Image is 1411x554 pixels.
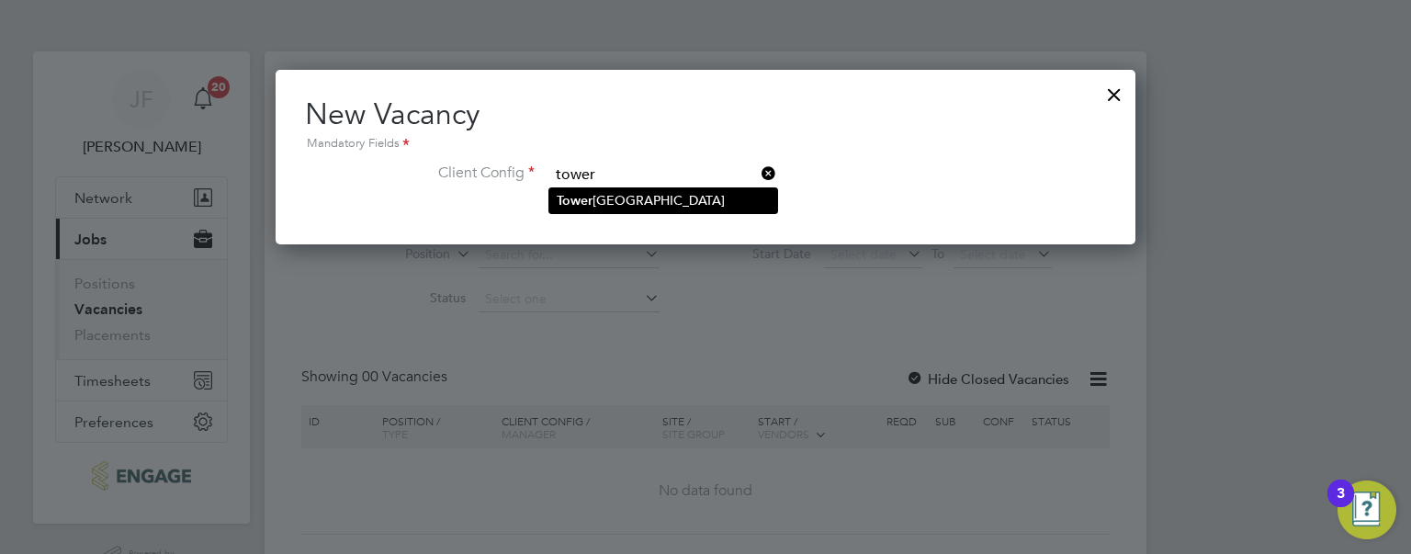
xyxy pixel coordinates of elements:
[305,96,1106,154] h2: New Vacancy
[305,164,535,183] label: Client Config
[557,193,593,209] b: Tower
[1338,481,1396,539] button: Open Resource Center, 3 new notifications
[549,162,776,189] input: Search for...
[305,134,1106,154] div: Mandatory Fields
[1337,493,1345,517] div: 3
[549,188,777,213] li: [GEOGRAPHIC_DATA]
